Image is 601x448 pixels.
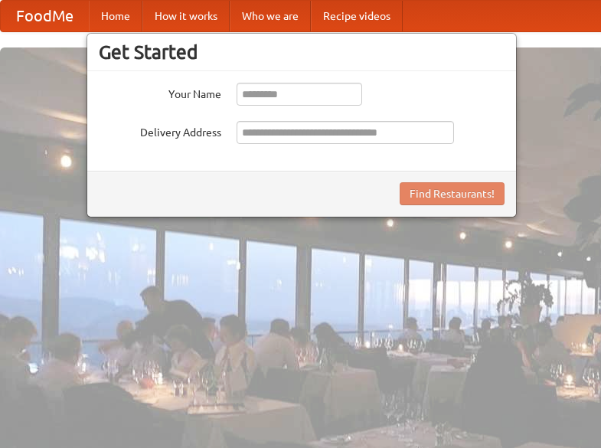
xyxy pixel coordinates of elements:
[89,1,142,31] a: Home
[400,182,505,205] button: Find Restaurants!
[99,83,221,102] label: Your Name
[311,1,403,31] a: Recipe videos
[99,41,505,64] h3: Get Started
[230,1,311,31] a: Who we are
[1,1,89,31] a: FoodMe
[142,1,230,31] a: How it works
[99,121,221,140] label: Delivery Address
